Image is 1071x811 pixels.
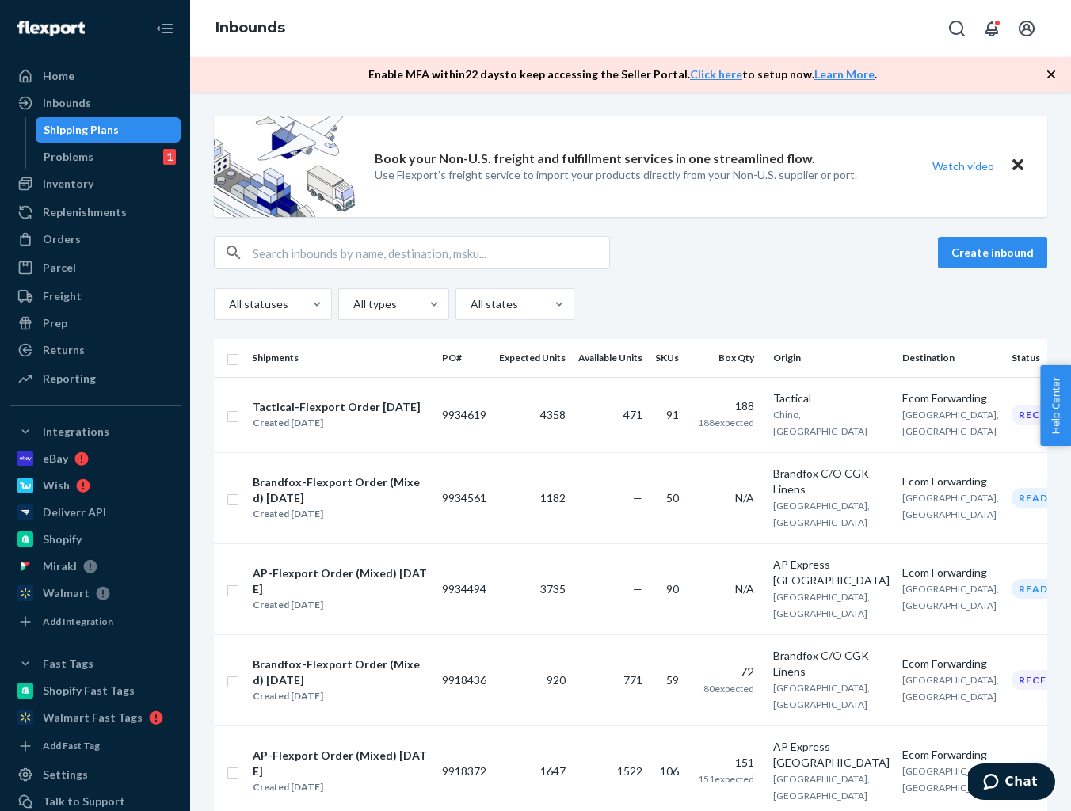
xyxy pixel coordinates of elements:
button: Close [1008,154,1028,177]
th: PO# [436,339,493,377]
a: Shipping Plans [36,117,181,143]
td: 9934619 [436,377,493,452]
span: [GEOGRAPHIC_DATA], [GEOGRAPHIC_DATA] [902,765,999,794]
div: Brandfox-Flexport Order (Mixed) [DATE] [253,657,429,688]
div: Created [DATE] [253,415,421,431]
div: AP Express [GEOGRAPHIC_DATA] [773,739,890,771]
span: 4358 [540,408,566,421]
div: Freight [43,288,82,304]
div: Created [DATE] [253,779,429,795]
div: Deliverr API [43,504,106,520]
span: [GEOGRAPHIC_DATA], [GEOGRAPHIC_DATA] [902,583,999,611]
th: Origin [767,339,896,377]
a: Prep [10,310,181,336]
a: Click here [690,67,742,81]
span: 3735 [540,582,566,596]
a: Mirakl [10,554,181,579]
div: Shopify [43,531,82,547]
th: SKUs [649,339,692,377]
div: AP-Flexport Order (Mixed) [DATE] [253,565,429,597]
button: Open Search Box [941,13,973,44]
div: Orders [43,231,81,247]
span: [GEOGRAPHIC_DATA], [GEOGRAPHIC_DATA] [773,591,870,619]
div: Inventory [43,176,93,192]
span: [GEOGRAPHIC_DATA], [GEOGRAPHIC_DATA] [902,674,999,702]
div: Brandfox C/O CGK Linens [773,466,890,497]
a: Shopify [10,527,181,552]
div: Ecom Forwarding [902,747,999,763]
div: Walmart Fast Tags [43,710,143,725]
div: 1 [163,149,176,165]
span: — [633,491,642,504]
a: Reporting [10,366,181,391]
button: Watch video [922,154,1004,177]
td: 9934561 [436,452,493,543]
iframe: Opens a widget where you can chat to one of our agents [968,763,1055,803]
div: Add Integration [43,615,113,628]
div: Integrations [43,424,109,440]
div: Wish [43,478,70,493]
span: [GEOGRAPHIC_DATA], [GEOGRAPHIC_DATA] [902,492,999,520]
a: Inbounds [10,90,181,116]
div: Shipping Plans [44,122,119,138]
div: 151 [698,755,754,771]
button: Close Navigation [149,13,181,44]
div: Ecom Forwarding [902,390,999,406]
td: 9934494 [436,543,493,634]
span: 1522 [617,764,642,778]
div: Reporting [43,371,96,386]
p: Book your Non-U.S. freight and fulfillment services in one streamlined flow. [375,150,815,168]
button: Create inbound [938,237,1047,268]
span: 59 [666,673,679,687]
span: 188 expected [698,417,754,428]
span: [GEOGRAPHIC_DATA], [GEOGRAPHIC_DATA] [902,409,999,437]
div: Shopify Fast Tags [43,683,135,699]
div: Parcel [43,260,76,276]
span: 1182 [540,491,566,504]
div: Add Fast Tag [43,739,100,752]
div: Settings [43,767,88,782]
div: Brandfox C/O CGK Linens [773,648,890,680]
div: Tactical [773,390,890,406]
a: Deliverr API [10,500,181,525]
a: Add Fast Tag [10,737,181,756]
th: Expected Units [493,339,572,377]
a: Shopify Fast Tags [10,678,181,703]
div: Home [43,68,74,84]
span: 151 expected [698,773,754,785]
div: Ecom Forwarding [902,474,999,489]
a: Replenishments [10,200,181,225]
div: Created [DATE] [253,688,429,704]
span: [GEOGRAPHIC_DATA], [GEOGRAPHIC_DATA] [773,682,870,710]
div: eBay [43,451,68,466]
a: Wish [10,473,181,498]
input: Search inbounds by name, destination, msku... [253,237,609,268]
span: — [633,582,642,596]
div: AP Express [GEOGRAPHIC_DATA] [773,557,890,588]
span: Help Center [1040,365,1071,446]
span: 106 [660,764,679,778]
a: Inventory [10,171,181,196]
div: Fast Tags [43,656,93,672]
div: Talk to Support [43,794,125,809]
div: Mirakl [43,558,77,574]
div: Brandfox-Flexport Order (Mixed) [DATE] [253,474,429,506]
img: Flexport logo [17,21,85,36]
div: 188 [698,398,754,414]
a: Walmart [10,581,181,606]
span: [GEOGRAPHIC_DATA], [GEOGRAPHIC_DATA] [773,500,870,528]
a: Add Integration [10,612,181,631]
span: 471 [623,408,642,421]
button: Open account menu [1011,13,1042,44]
a: Learn More [814,67,875,81]
a: Home [10,63,181,89]
span: Chino, [GEOGRAPHIC_DATA] [773,409,867,437]
input: All types [352,296,353,312]
div: Tactical-Flexport Order [DATE] [253,399,421,415]
span: N/A [735,491,754,504]
th: Available Units [572,339,649,377]
div: Created [DATE] [253,597,429,613]
a: Walmart Fast Tags [10,705,181,730]
a: Settings [10,762,181,787]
